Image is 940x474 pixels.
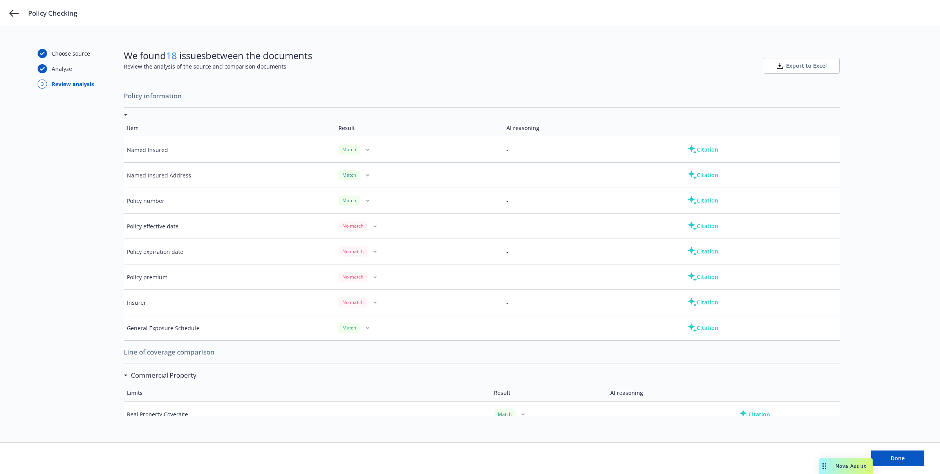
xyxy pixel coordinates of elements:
td: - [503,290,671,315]
div: Review analysis [52,80,94,88]
span: Export to Excel [786,62,827,70]
td: - [503,264,671,290]
div: Match [338,195,360,205]
td: - [503,315,671,341]
button: Citation [675,320,731,336]
div: No match [338,221,367,231]
div: No match [338,272,367,282]
button: Citation [675,244,731,259]
td: - [503,239,671,264]
button: Citation [675,193,731,208]
td: Named Insured [124,137,335,163]
td: - [607,402,723,427]
div: No match [338,297,367,307]
span: Nova Assist [835,463,866,469]
span: Review the analysis of the source and comparison documents [124,62,312,71]
span: Done [891,454,905,462]
div: Drag to move [819,458,829,474]
div: Match [338,323,360,333]
button: Citation [675,269,731,285]
td: - [503,188,671,213]
span: Policy information [124,88,840,104]
td: Real Property Coverage [124,402,491,427]
h3: Commercial Property [131,370,197,380]
td: Named Insured Address [124,163,335,188]
td: Policy effective date [124,213,335,239]
td: Result [335,119,503,137]
div: No match [338,246,367,256]
button: Citation [675,167,731,183]
button: Citation [727,407,783,422]
td: Policy number [124,188,335,213]
span: We found issues between the documents [124,49,312,62]
td: Item [124,119,335,137]
span: 18 [166,49,177,62]
div: 3 [38,80,47,89]
button: Export to Excel [764,58,840,74]
button: Nova Assist [819,458,873,474]
td: Result [491,384,607,402]
button: Citation [675,218,731,234]
td: General Exposure Schedule [124,315,335,341]
div: Match [494,409,515,419]
td: AI reasoning [607,384,723,402]
td: Policy premium [124,264,335,290]
div: Commercial Property [124,370,197,380]
button: Citation [675,295,731,310]
span: Policy Checking [28,9,77,18]
div: Analyze [52,65,72,73]
div: Match [338,145,360,154]
button: Citation [675,142,731,157]
div: Match [338,170,360,180]
td: - [503,213,671,239]
td: Policy expiration date [124,239,335,264]
td: - [503,163,671,188]
td: Limits [124,384,491,402]
button: Done [871,450,924,466]
div: Choose source [52,49,90,58]
span: Line of coverage comparison [124,344,840,360]
td: Insurer [124,290,335,315]
td: - [503,137,671,163]
td: AI reasoning [503,119,671,137]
